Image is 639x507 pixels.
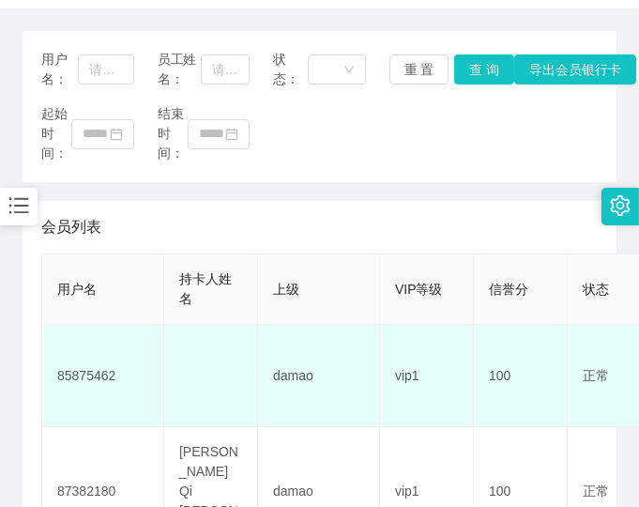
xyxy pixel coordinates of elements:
[57,282,97,297] span: 用户名
[489,282,528,297] span: 信誉分
[514,54,636,84] button: 导出会员银行卡
[7,193,31,218] i: 图标: bars
[42,325,164,427] td: 85875462
[41,216,101,238] span: 会员列表
[41,104,71,163] span: 起始时间：
[158,104,188,163] span: 结束时间：
[474,325,568,427] td: 100
[583,282,609,297] span: 状态
[454,54,514,84] button: 查 询
[610,195,631,216] i: 图标: setting
[583,368,609,383] span: 正常
[380,325,474,427] td: vip1
[201,54,251,84] input: 请输入
[273,282,299,297] span: 上级
[395,282,443,297] span: VIP等级
[273,50,308,89] span: 状态：
[158,50,201,89] span: 员工姓名：
[389,54,449,84] button: 重 置
[110,128,123,141] i: 图标: calendar
[41,50,78,89] span: 用户名：
[179,271,232,306] span: 持卡人姓名
[225,128,238,141] i: 图标: calendar
[78,54,134,84] input: 请输入
[583,484,609,499] span: 正常
[258,325,380,427] td: damao
[343,64,355,77] i: 图标: down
